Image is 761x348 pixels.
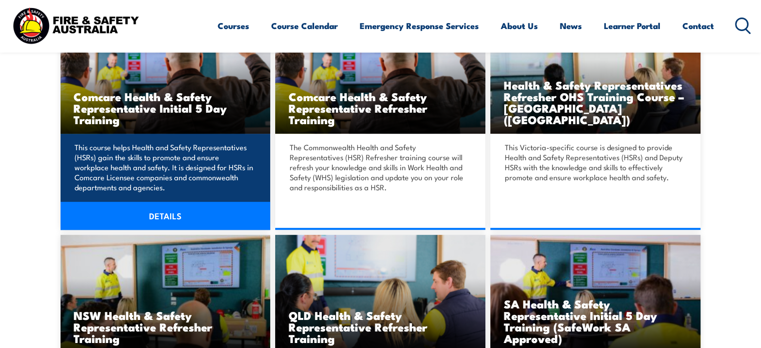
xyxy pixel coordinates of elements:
h3: Comcare Health & Safety Representative Initial 5 Day Training [74,91,258,125]
h3: NSW Health & Safety Representative Refresher Training [74,309,258,344]
img: Health & Safety Representatives Initial OHS Training Course (VIC) [490,16,700,134]
a: Comcare Health & Safety Representative Initial 5 Day Training [61,16,271,134]
h3: SA Health & Safety Representative Initial 5 Day Training (SafeWork SA Approved) [503,298,687,344]
a: Contact [682,13,714,39]
h3: Health & Safety Representatives Refresher OHS Training Course – [GEOGRAPHIC_DATA] ([GEOGRAPHIC_DA... [503,79,687,125]
a: About Us [501,13,538,39]
a: News [560,13,582,39]
a: Health & Safety Representatives Refresher OHS Training Course – [GEOGRAPHIC_DATA] ([GEOGRAPHIC_DA... [490,16,700,134]
p: This Victoria-specific course is designed to provide Health and Safety Representatives (HSRs) and... [504,142,683,182]
a: Courses [218,13,249,39]
img: Comcare Health & Safety Representative Initial 5 Day TRAINING [61,16,271,134]
p: This course helps Health and Safety Representatives (HSRs) gain the skills to promote and ensure ... [75,142,254,192]
a: Learner Portal [604,13,660,39]
a: DETAILS [61,202,271,230]
img: Comcare Health & Safety Representative Initial 5 Day TRAINING [275,16,485,134]
a: Emergency Response Services [360,13,479,39]
h3: Comcare Health & Safety Representative Refresher Training [288,91,472,125]
a: Course Calendar [271,13,338,39]
h3: QLD Health & Safety Representative Refresher Training [288,309,472,344]
p: The Commonwealth Health and Safety Representatives (HSR) Refresher training course will refresh y... [289,142,468,192]
a: Comcare Health & Safety Representative Refresher Training [275,16,485,134]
